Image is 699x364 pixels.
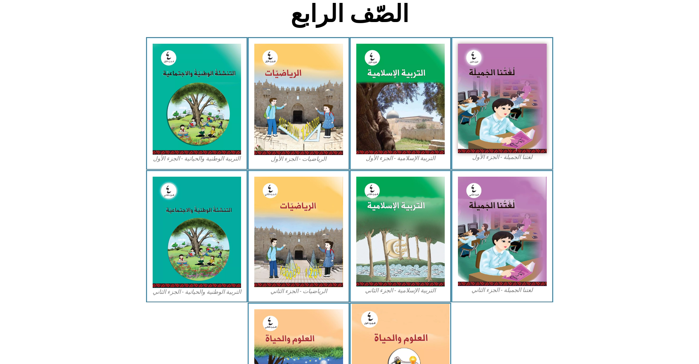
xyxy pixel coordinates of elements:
[356,286,445,295] figcaption: التربية الإسلامية - الجزء الثاني
[356,154,445,162] figcaption: التربية الإسلامية - الجزء الأول
[153,155,241,163] figcaption: التربية الوطنية والحياتية - الجزء الأول​
[153,288,241,296] figcaption: التربية الوطنية والحياتية - الجزء الثاني
[254,287,343,295] figcaption: الرياضيات - الجزء الثاني
[458,286,547,294] figcaption: لغتنا الجميلة - الجزء الثاني
[254,155,343,163] figcaption: الرياضيات - الجزء الأول​
[458,153,547,161] figcaption: لغتنا الجميلة - الجزء الأول​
